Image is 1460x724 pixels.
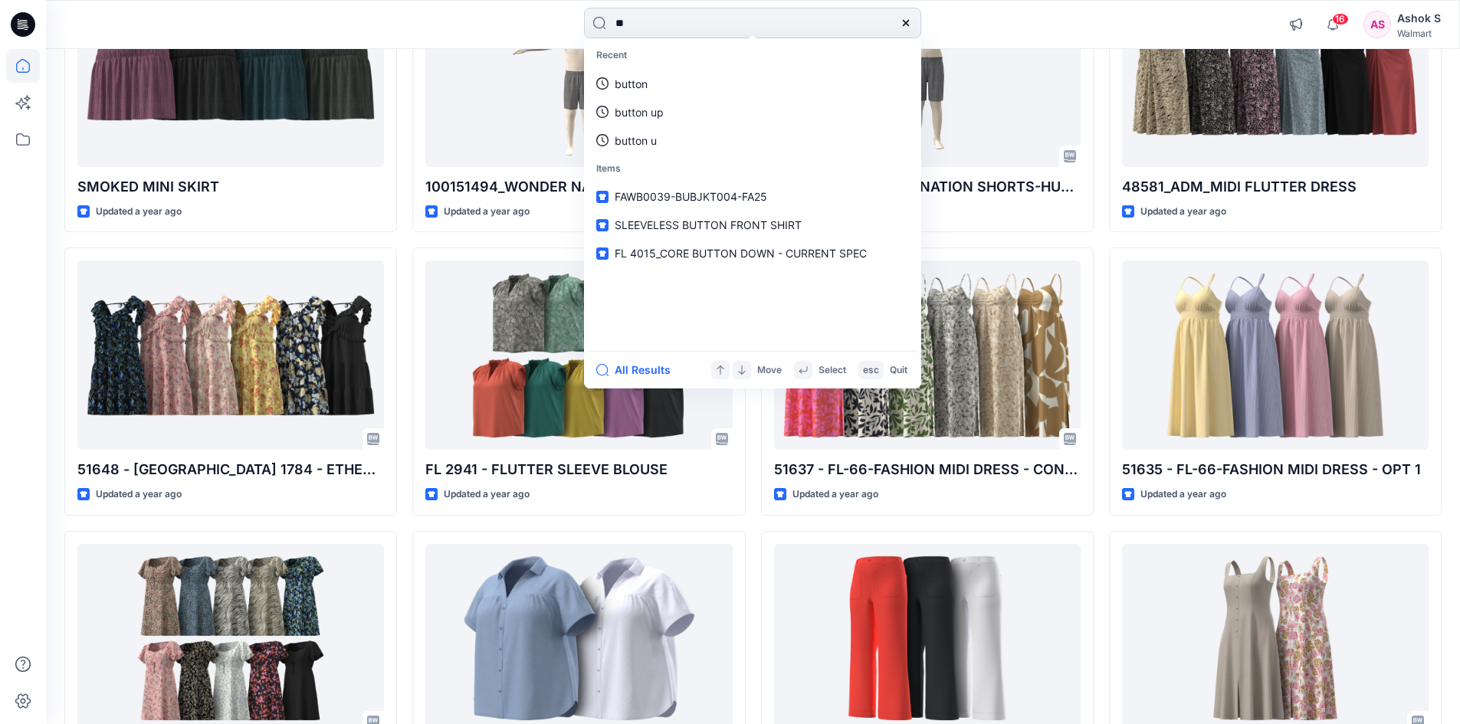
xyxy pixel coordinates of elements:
a: 51637 - FL-66-FASHION MIDI DRESS - CONCEPT-2 - OPT-2 [774,260,1081,450]
p: 100151494_WONDER NATION-SHORTS [425,176,732,198]
p: Updated a year ago [444,486,530,503]
p: Select [819,362,846,378]
span: SLEEVELESS BUTTON FRONT SHIRT [615,218,802,231]
p: 51648 - [GEOGRAPHIC_DATA] 1784 - ETHEREAL DRESS [77,459,384,480]
p: esc [863,362,879,378]
span: 16 [1332,13,1349,25]
p: Recent [587,41,918,70]
p: 51635 - FL-66-FASHION MIDI DRESS - OPT 1 [1122,459,1429,480]
p: Updated a year ago [792,486,878,503]
a: FAWB0039-BUBJKT004-FA25 [587,182,918,211]
p: Updated a year ago [444,204,530,220]
button: All Results [596,361,681,379]
p: Updated a year ago [1140,204,1226,220]
p: Updated a year ago [96,486,182,503]
p: Items [587,155,918,183]
p: SMOKED MINI SKIRT [77,176,384,198]
p: button up [615,104,664,120]
a: 51648 - FL 1784 - ETHEREAL DRESS [77,260,384,450]
a: 51635 - FL-66-FASHION MIDI DRESS - OPT 1 [1122,260,1429,450]
div: Ashok S [1397,9,1441,28]
a: button [587,70,918,98]
a: button up [587,98,918,126]
p: 100151494_WONDER NATION SHORTS-HUSKY [774,176,1081,198]
p: Move [757,362,782,378]
span: FL 4015_CORE BUTTON DOWN - CURRENT SPEC [615,247,867,260]
a: SLEEVELESS BUTTON FRONT SHIRT [587,211,918,239]
p: FL 2941 - FLUTTER SLEEVE BLOUSE [425,459,732,480]
p: button [615,76,648,92]
a: button u [587,126,918,155]
div: AS [1363,11,1391,38]
p: button u [615,133,657,149]
p: Quit [890,362,907,378]
a: FL 4015_CORE BUTTON DOWN - CURRENT SPEC [587,239,918,267]
div: Walmart [1397,28,1441,39]
p: 51637 - FL-66-FASHION MIDI DRESS - CONCEPT-2 - OPT-2 [774,459,1081,480]
p: Updated a year ago [96,204,182,220]
a: FL 2941 - FLUTTER SLEEVE BLOUSE [425,260,732,450]
p: Updated a year ago [1140,486,1226,503]
p: 48581_ADM_MIDI FLUTTER DRESS [1122,176,1429,198]
span: FAWB0039-BUBJKT004-FA25 [615,190,767,203]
